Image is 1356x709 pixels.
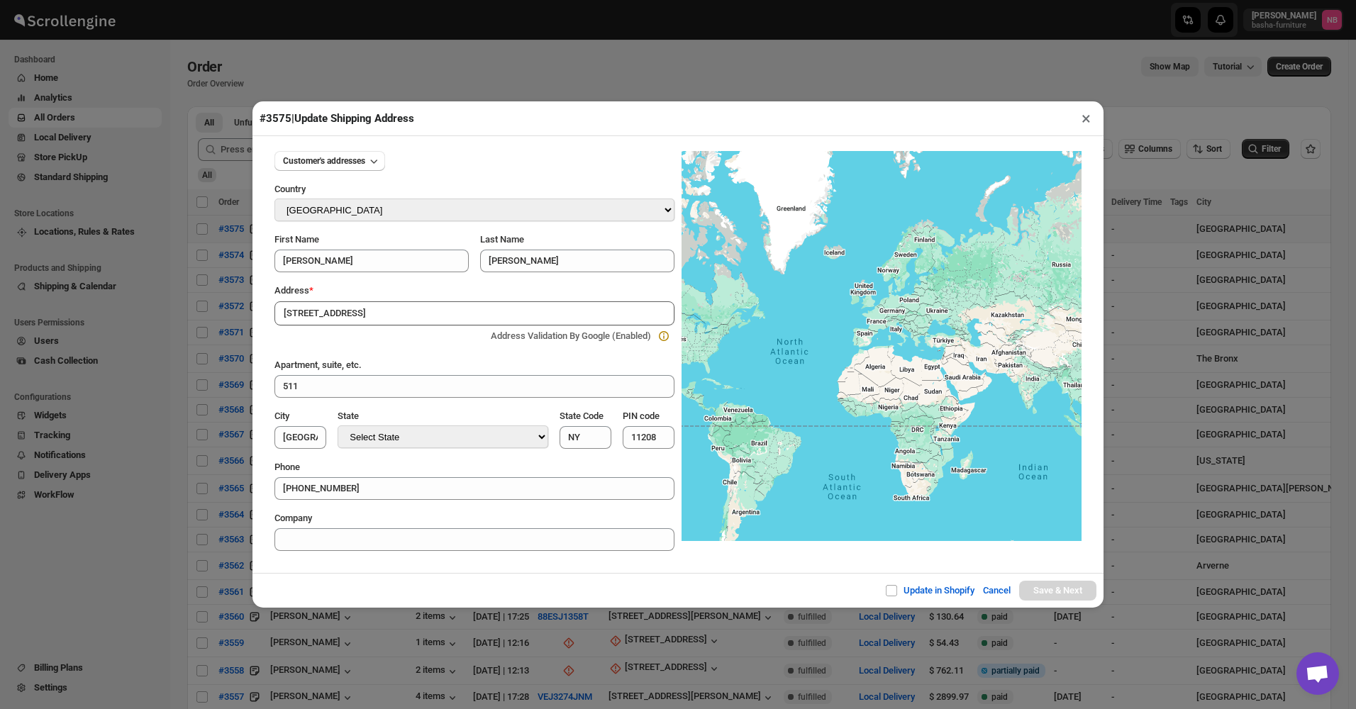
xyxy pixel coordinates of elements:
span: State Code [560,411,604,421]
div: Address [274,284,674,298]
span: Address Validation By Google (Enabled) [491,330,651,341]
button: Cancel [974,576,1019,605]
span: Last Name [480,234,524,245]
button: × [1076,108,1096,128]
span: Customer's addresses [283,155,365,167]
span: Phone [274,462,300,472]
span: Update in Shopify [904,585,974,596]
span: First Name [274,234,319,245]
button: Customer's addresses [274,151,385,171]
span: #3575 | Update Shipping Address [260,112,414,125]
span: City [274,411,289,421]
span: Apartment, suite, etc. [274,359,362,370]
button: Update in Shopify [877,576,983,605]
div: Open chat [1296,652,1339,695]
div: Country [274,182,674,199]
span: PIN code [623,411,660,421]
div: State [338,409,548,425]
span: Company [274,513,312,523]
input: Enter a address [274,301,674,325]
